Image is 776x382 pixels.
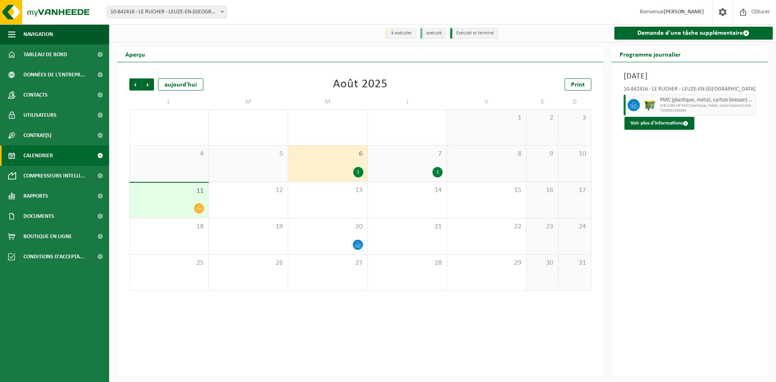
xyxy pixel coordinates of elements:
span: 10 [563,150,586,158]
span: 19 [213,222,284,231]
span: T250001398064 [660,108,754,113]
span: 14 [372,186,443,195]
span: 21 [372,222,443,231]
span: Données de l'entrepr... [23,65,85,85]
a: Demande d'une tâche supplémentaire [614,27,773,40]
span: 18 [134,222,205,231]
span: 30 [531,259,555,268]
strong: [PERSON_NAME] [664,9,704,15]
span: 23 [531,222,555,231]
span: 26 [213,259,284,268]
li: exécuté [420,28,446,39]
span: 30 [292,114,363,122]
span: Boutique en ligne [23,226,72,247]
h2: Programme journalier [612,46,689,62]
div: 1 [353,167,363,177]
h2: Aperçu [117,46,153,62]
span: 31 [563,259,586,268]
td: D [559,95,591,109]
td: M [288,95,368,109]
span: 12 [213,186,284,195]
td: S [527,95,559,109]
span: 31 [372,114,443,122]
span: 29 [213,114,284,122]
span: Calendrier [23,146,53,166]
span: 15 [451,186,522,195]
span: Print [571,82,585,88]
td: J [368,95,447,109]
span: 27 [292,259,363,268]
span: 10-842416 - LE RUCHER - LEUZE-EN-HAINAUT [107,6,226,18]
span: 28 [372,259,443,268]
span: 25 [134,259,205,268]
span: Compresseurs intelli... [23,166,85,186]
span: 1 [451,114,522,122]
span: Précédent [129,78,141,91]
span: Contrat(s) [23,125,51,146]
div: 1 [432,167,443,177]
span: Rapports [23,186,48,206]
span: 9 [531,150,555,158]
span: Tableau de bord [23,44,67,65]
button: Voir plus d'informations [624,117,694,130]
h3: [DATE] [624,70,756,82]
span: 13 [292,186,363,195]
span: 3 [563,114,586,122]
td: M [209,95,289,109]
span: 4 [134,150,205,158]
span: 8 [451,150,522,158]
span: 22 [451,222,522,231]
span: 6 [292,150,363,158]
span: WB-1100-HP PMC (plastique, métal, carton boisson) (industrie [660,103,754,108]
span: PMC (plastique, métal, carton boisson) (industriel) [660,97,754,103]
span: 7 [372,150,443,158]
span: Utilisateurs [23,105,57,125]
span: 10-842416 - LE RUCHER - LEUZE-EN-HAINAUT [107,6,227,18]
span: 5 [213,150,284,158]
span: 29 [451,259,522,268]
div: 10-842416 - LE RUCHER - LEUZE-EN-[GEOGRAPHIC_DATA] [624,87,756,95]
span: Contacts [23,85,48,105]
a: Print [565,78,591,91]
div: Août 2025 [333,78,388,91]
li: à exécuter [385,28,416,39]
span: 28 [134,114,205,122]
span: Documents [23,206,54,226]
span: 16 [531,186,555,195]
td: V [447,95,527,109]
span: Conditions d'accepta... [23,247,84,267]
span: 20 [292,222,363,231]
span: 17 [563,186,586,195]
div: aujourd'hui [158,78,203,91]
span: 2 [531,114,555,122]
td: L [129,95,209,109]
img: WB-1100-HPE-GN-50 [644,99,656,111]
span: Suivant [142,78,154,91]
span: Navigation [23,24,53,44]
span: 24 [563,222,586,231]
span: 11 [134,187,205,196]
li: Exécuté et terminé [450,28,498,39]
